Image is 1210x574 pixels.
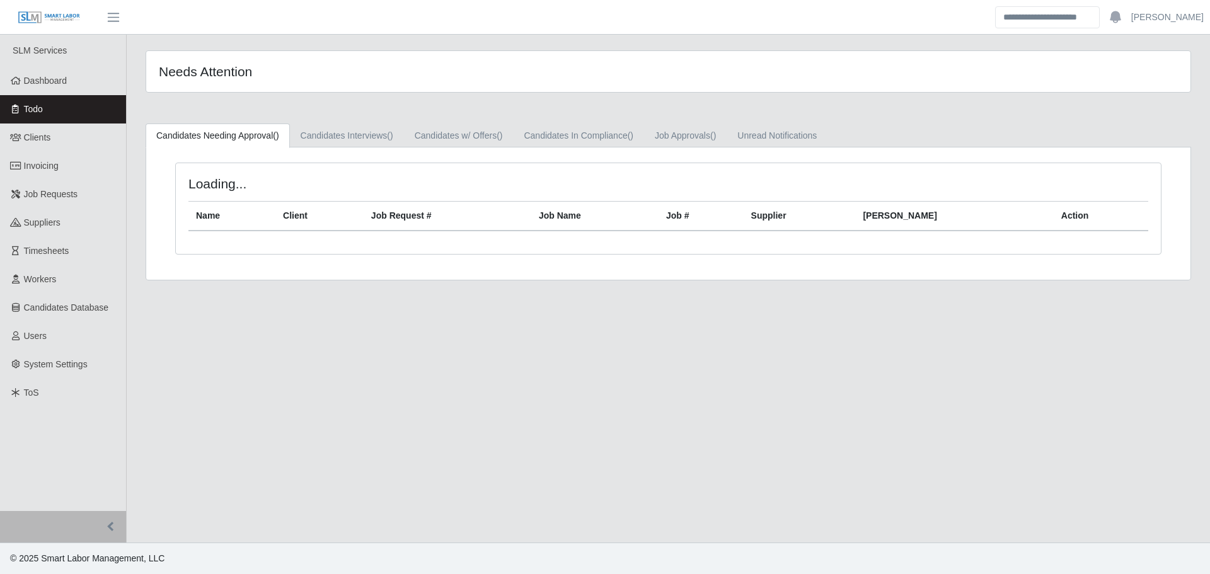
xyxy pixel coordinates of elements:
[24,359,88,369] span: System Settings
[24,189,78,199] span: Job Requests
[387,130,393,141] span: ()
[159,64,572,79] h4: Needs Attention
[24,76,67,86] span: Dashboard
[727,123,827,148] a: Unread Notifications
[1054,202,1148,231] th: Action
[364,202,531,231] th: Job Request #
[24,274,57,284] span: Workers
[1131,11,1204,24] a: [PERSON_NAME]
[628,130,633,141] span: ()
[497,130,502,141] span: ()
[531,202,659,231] th: Job Name
[24,246,69,256] span: Timesheets
[513,123,644,148] a: Candidates In Compliance
[24,302,109,313] span: Candidates Database
[24,104,43,114] span: Todo
[24,217,60,227] span: Suppliers
[744,202,856,231] th: Supplier
[13,45,67,55] span: SLM Services
[188,202,275,231] th: Name
[275,202,364,231] th: Client
[10,553,164,563] span: © 2025 Smart Labor Management, LLC
[146,123,290,148] a: Candidates Needing Approval
[24,331,47,341] span: Users
[404,123,514,148] a: Candidates w/ Offers
[644,123,727,148] a: Job Approvals
[24,387,39,398] span: ToS
[290,123,404,148] a: Candidates Interviews
[24,161,59,171] span: Invoicing
[273,130,279,141] span: ()
[710,130,716,141] span: ()
[855,202,1053,231] th: [PERSON_NAME]
[24,132,51,142] span: Clients
[659,202,744,231] th: Job #
[188,176,577,192] h4: Loading...
[995,6,1100,28] input: Search
[18,11,81,25] img: SLM Logo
